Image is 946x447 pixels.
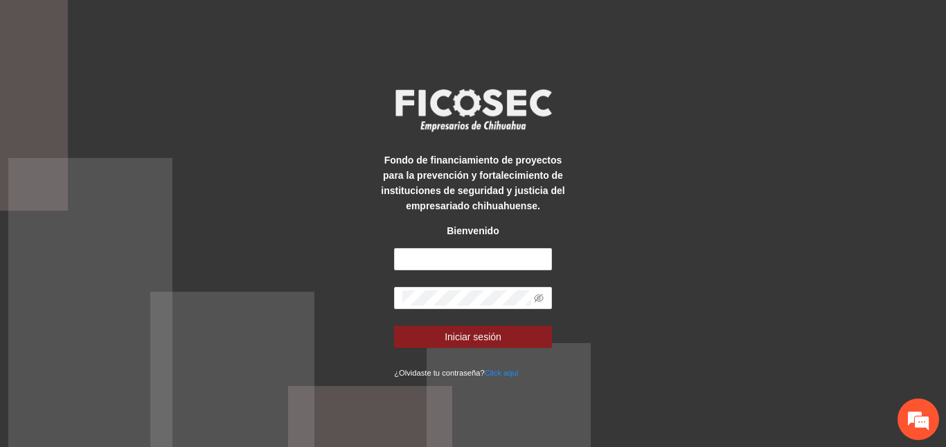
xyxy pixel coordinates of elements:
small: ¿Olvidaste tu contraseña? [394,369,518,377]
button: Iniciar sesión [394,326,552,348]
img: logo [386,85,560,136]
a: Click aqui [485,369,519,377]
span: Iniciar sesión [445,329,501,344]
strong: Fondo de financiamiento de proyectos para la prevención y fortalecimiento de instituciones de seg... [381,155,564,211]
strong: Bienvenido [447,225,499,236]
span: eye-invisible [534,293,544,303]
